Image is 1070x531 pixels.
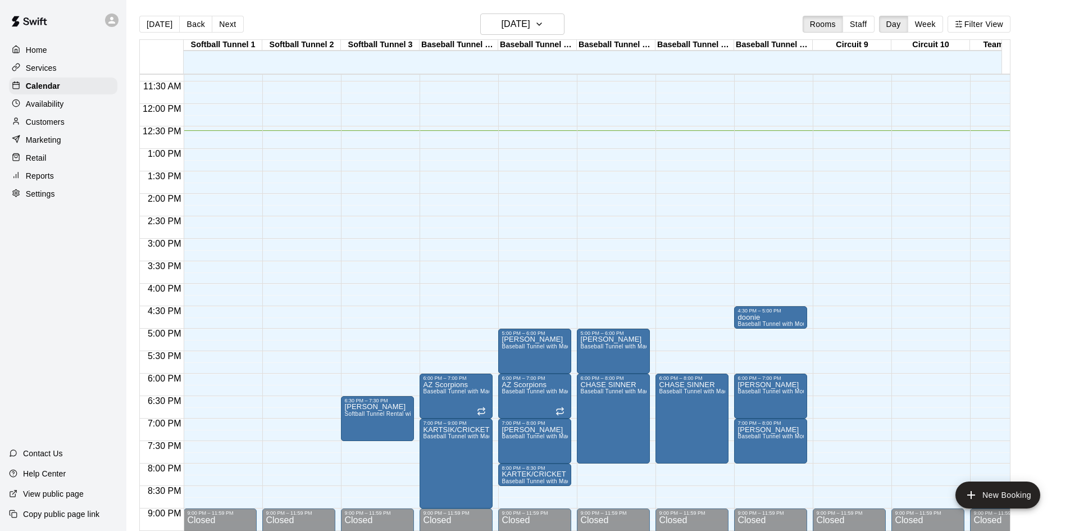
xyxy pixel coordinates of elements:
div: 6:00 PM – 8:00 PM [659,375,725,381]
span: Baseball Tunnel with Machine [502,388,581,394]
div: Circuit 9 [813,40,891,51]
div: 9:00 PM – 11:59 PM [187,510,253,516]
span: Baseball Tunnel with Machine [502,343,581,350]
div: Softball Tunnel 3 [341,40,420,51]
span: 1:30 PM [145,171,184,181]
button: Day [879,16,908,33]
div: Softball Tunnel 1 [184,40,262,51]
div: 7:00 PM – 8:00 PM [737,420,804,426]
span: 12:30 PM [140,126,184,136]
div: 9:00 PM – 11:59 PM [344,510,411,516]
div: 5:00 PM – 6:00 PM [580,330,646,336]
button: Rooms [803,16,843,33]
p: Availability [26,98,64,110]
a: Home [9,42,117,58]
span: 9:00 PM [145,509,184,518]
div: 4:30 PM – 5:00 PM: doonie [734,306,807,329]
span: Softball Tunnel Rental with Machine [344,411,440,417]
span: 6:30 PM [145,396,184,406]
div: 9:00 PM – 11:59 PM [895,510,961,516]
a: Customers [9,114,117,130]
a: Availability [9,96,117,112]
span: 5:00 PM [145,329,184,338]
div: 9:00 PM – 11:59 PM [266,510,332,516]
span: 4:30 PM [145,306,184,316]
div: 6:00 PM – 8:00 PM: CHASE SINNER [577,374,650,464]
a: Retail [9,149,117,166]
div: 6:00 PM – 7:00 PM [423,375,489,381]
p: Help Center [23,468,66,479]
div: 8:00 PM – 8:30 PM: KARTEK/CRICKET [498,464,571,486]
div: Baseball Tunnel 6 (Machine) [577,40,655,51]
p: Contact Us [23,448,63,459]
div: 7:00 PM – 9:00 PM: KARTSIK/CRICKET [420,419,493,509]
span: 7:30 PM [145,441,184,451]
span: Baseball Tunnel with Machine [659,388,739,394]
p: View public page [23,488,84,500]
span: Baseball Tunnel with Mound [737,433,813,439]
p: Marketing [26,134,61,146]
div: 9:00 PM – 11:59 PM [659,510,725,516]
button: Next [212,16,243,33]
div: 9:00 PM – 11:59 PM [737,510,804,516]
a: Marketing [9,131,117,148]
span: 8:00 PM [145,464,184,473]
p: Calendar [26,80,60,92]
div: 8:00 PM – 8:30 PM [502,465,568,471]
div: Baseball Tunnel 4 (Machine) [420,40,498,51]
span: Baseball Tunnel with Machine [423,388,503,394]
div: Baseball Tunnel 8 (Mound) [734,40,813,51]
span: 3:00 PM [145,239,184,248]
a: Services [9,60,117,76]
div: 9:00 PM – 11:59 PM [816,510,882,516]
p: Settings [26,188,55,199]
span: 2:00 PM [145,194,184,203]
span: 2:30 PM [145,216,184,226]
span: Baseball Tunnel with Machine [580,388,660,394]
p: Reports [26,170,54,181]
div: 9:00 PM – 11:59 PM [580,510,646,516]
div: 6:00 PM – 8:00 PM: CHASE SINNER [655,374,728,464]
span: 4:00 PM [145,284,184,293]
button: Week [908,16,943,33]
span: Baseball Tunnel with Machine [423,433,503,439]
button: Staff [843,16,875,33]
div: 9:00 PM – 11:59 PM [502,510,568,516]
div: 7:00 PM – 8:00 PM: daniels [498,419,571,464]
div: Softball Tunnel 2 [262,40,341,51]
span: Baseball Tunnel with Machine [580,343,660,350]
button: [DATE] [139,16,180,33]
div: 6:00 PM – 7:00 PM [502,375,568,381]
button: Filter View [948,16,1010,33]
h6: [DATE] [502,16,530,32]
div: 6:00 PM – 7:00 PM: AZ Scorpions [498,374,571,419]
span: Baseball Tunnel with Mound [737,388,813,394]
span: 1:00 PM [145,149,184,158]
span: Recurring event [477,407,486,416]
a: Reports [9,167,117,184]
div: 7:00 PM – 8:00 PM: daniels [734,419,807,464]
span: 8:30 PM [145,486,184,496]
div: 6:30 PM – 7:30 PM: polston [341,396,414,441]
div: Baseball Tunnel 5 (Machine) [498,40,577,51]
span: 12:00 PM [140,104,184,114]
div: Team Room 1 [970,40,1049,51]
p: Services [26,62,57,74]
p: Customers [26,116,65,128]
span: Baseball Tunnel with Mound [737,321,813,327]
span: Baseball Tunnel with Machine [502,433,581,439]
div: 6:00 PM – 8:00 PM [580,375,646,381]
div: 5:00 PM – 6:00 PM [502,330,568,336]
div: Circuit 10 [891,40,970,51]
a: Settings [9,185,117,202]
span: 5:30 PM [145,351,184,361]
span: 7:00 PM [145,419,184,428]
div: 6:00 PM – 7:00 PM: AZ Scorpions [420,374,493,419]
